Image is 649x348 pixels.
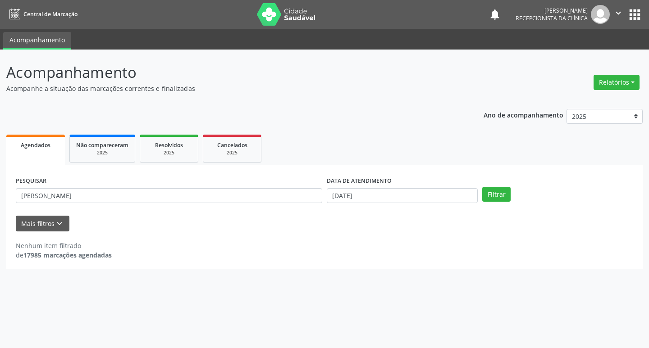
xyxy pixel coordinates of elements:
[6,61,452,84] p: Acompanhamento
[516,14,588,22] span: Recepcionista da clínica
[146,149,192,156] div: 2025
[155,141,183,149] span: Resolvidos
[210,149,255,156] div: 2025
[516,7,588,14] div: [PERSON_NAME]
[482,187,511,202] button: Filtrar
[76,149,128,156] div: 2025
[55,219,64,229] i: keyboard_arrow_down
[327,174,392,188] label: DATA DE ATENDIMENTO
[16,216,69,231] button: Mais filtroskeyboard_arrow_down
[21,141,50,149] span: Agendados
[627,7,643,23] button: apps
[16,250,112,260] div: de
[327,188,478,203] input: Selecione um intervalo
[591,5,610,24] img: img
[594,75,640,90] button: Relatórios
[613,8,623,18] i: 
[6,84,452,93] p: Acompanhe a situação das marcações correntes e finalizadas
[16,174,46,188] label: PESQUISAR
[6,7,78,22] a: Central de Marcação
[610,5,627,24] button: 
[76,141,128,149] span: Não compareceram
[23,10,78,18] span: Central de Marcação
[23,251,112,259] strong: 17985 marcações agendadas
[3,32,71,50] a: Acompanhamento
[16,241,112,250] div: Nenhum item filtrado
[217,141,247,149] span: Cancelados
[484,109,563,120] p: Ano de acompanhamento
[489,8,501,21] button: notifications
[16,188,322,203] input: Nome, CNS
